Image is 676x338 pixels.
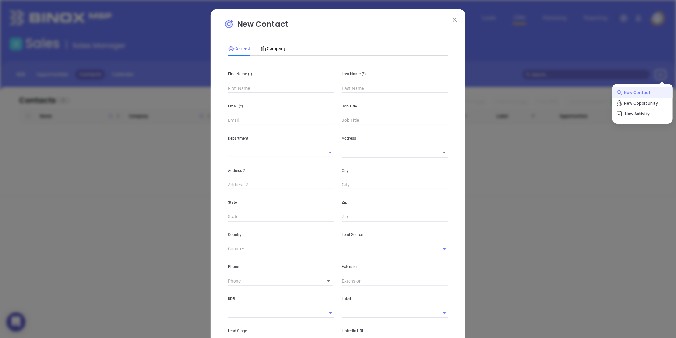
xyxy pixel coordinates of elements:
[228,46,250,51] span: Contact
[342,199,448,206] p: Zip
[342,103,448,110] p: Job Title
[342,116,448,125] input: Job Title
[342,231,448,238] p: Lead Source
[260,46,286,51] span: Company
[228,180,334,190] input: Address 2
[228,295,334,302] p: BDR
[326,148,335,157] button: Open
[228,263,334,270] p: Phone
[228,276,317,286] input: Phone
[440,309,449,318] button: Open
[616,109,669,119] p: New Activity
[440,245,449,253] button: Open
[342,84,448,93] input: Last Name
[228,116,334,125] input: Email
[342,327,448,334] p: LinkedIn URL
[616,88,669,98] p: New Contact
[228,231,334,238] p: Country
[228,199,334,206] p: State
[228,84,334,93] input: First Name
[342,212,448,222] input: Zip
[342,180,448,190] input: City
[228,212,334,222] input: State
[342,263,448,270] p: Extension
[342,276,448,286] input: Extension
[228,244,334,254] input: Country
[342,167,448,174] p: City
[228,167,334,174] p: Address 2
[342,295,448,302] p: Label
[224,18,452,33] p: New Contact
[326,309,335,318] button: Open
[228,327,334,334] p: Lead Stage
[342,70,448,77] p: Last Name (*)
[228,135,334,142] p: Department
[342,135,448,142] p: Address 1
[616,98,669,108] p: New Opportunity
[228,70,334,77] p: First Name (*)
[228,103,334,110] p: Email (*)
[453,18,457,22] img: close modal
